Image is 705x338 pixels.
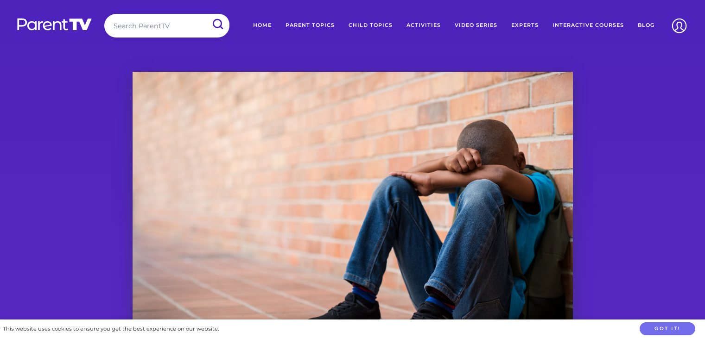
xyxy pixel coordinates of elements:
[631,14,661,37] a: Blog
[504,14,546,37] a: Experts
[667,14,691,38] img: Account
[448,14,504,37] a: Video Series
[400,14,448,37] a: Activities
[3,324,219,334] div: This website uses cookies to ensure you get the best experience on our website.
[205,14,229,35] input: Submit
[640,322,695,336] button: Got it!
[279,14,342,37] a: Parent Topics
[342,14,400,37] a: Child Topics
[104,14,229,38] input: Search ParentTV
[546,14,631,37] a: Interactive Courses
[246,14,279,37] a: Home
[16,18,93,31] img: parenttv-logo-white.4c85aaf.svg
